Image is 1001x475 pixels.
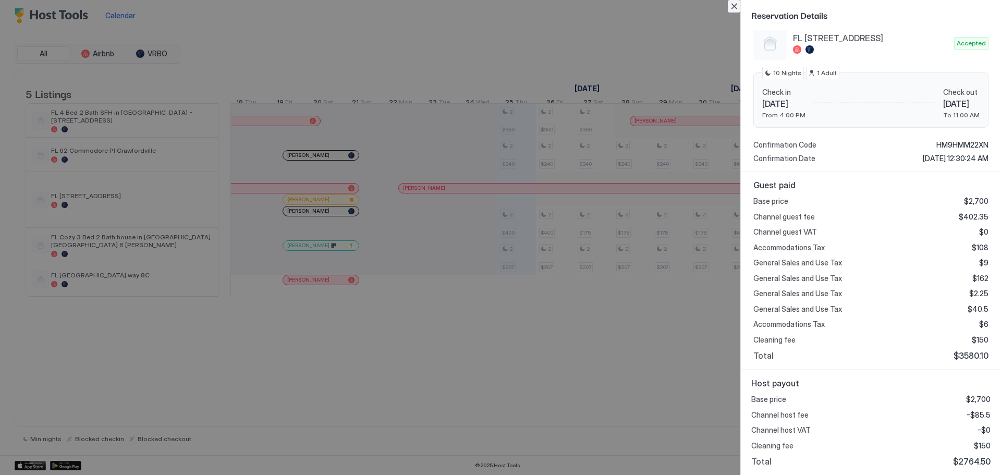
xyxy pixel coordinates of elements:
span: From 4:00 PM [762,111,805,119]
span: To 11:00 AM [943,111,980,119]
span: 10 Nights [773,68,801,78]
span: Base price [753,197,788,206]
span: Confirmation Code [753,140,816,150]
span: Channel host fee [751,410,809,420]
span: 1 Adult [817,68,837,78]
span: Channel guest fee [753,212,815,222]
span: $3580.10 [954,350,988,361]
span: Reservation Details [751,8,988,21]
span: $6 [979,320,988,329]
span: $162 [972,274,988,283]
span: $2764.50 [953,456,991,467]
span: $40.5 [968,305,988,314]
span: $402.35 [959,212,988,222]
span: -$0 [978,425,991,435]
span: General Sales and Use Tax [753,258,842,267]
span: HM9HMM22XN [936,140,988,150]
span: Channel host VAT [751,425,811,435]
span: Guest paid [753,180,988,190]
span: -$85.5 [967,410,991,420]
span: Accepted [957,39,986,48]
span: [DATE] [762,99,805,109]
span: $2.25 [969,289,988,298]
span: [DATE] [943,99,980,109]
span: General Sales and Use Tax [753,289,842,298]
span: $0 [979,227,988,237]
span: Check out [943,88,980,97]
span: $9 [979,258,988,267]
span: General Sales and Use Tax [753,305,842,314]
span: Cleaning fee [751,441,794,450]
span: Total [753,350,774,361]
span: $150 [974,441,991,450]
span: $150 [972,335,988,345]
span: Accommodations Tax [753,320,825,329]
span: $108 [972,243,988,252]
span: Check in [762,88,805,97]
span: Confirmation Date [753,154,815,163]
span: Host payout [751,378,991,388]
span: Total [751,456,772,467]
span: Channel guest VAT [753,227,817,237]
span: $2,700 [966,395,991,404]
span: Accommodations Tax [753,243,825,252]
span: $2,700 [964,197,988,206]
span: FL [STREET_ADDRESS] [793,33,950,43]
span: [DATE] 12:30:24 AM [923,154,988,163]
span: Base price [751,395,786,404]
span: General Sales and Use Tax [753,274,842,283]
span: Cleaning fee [753,335,796,345]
